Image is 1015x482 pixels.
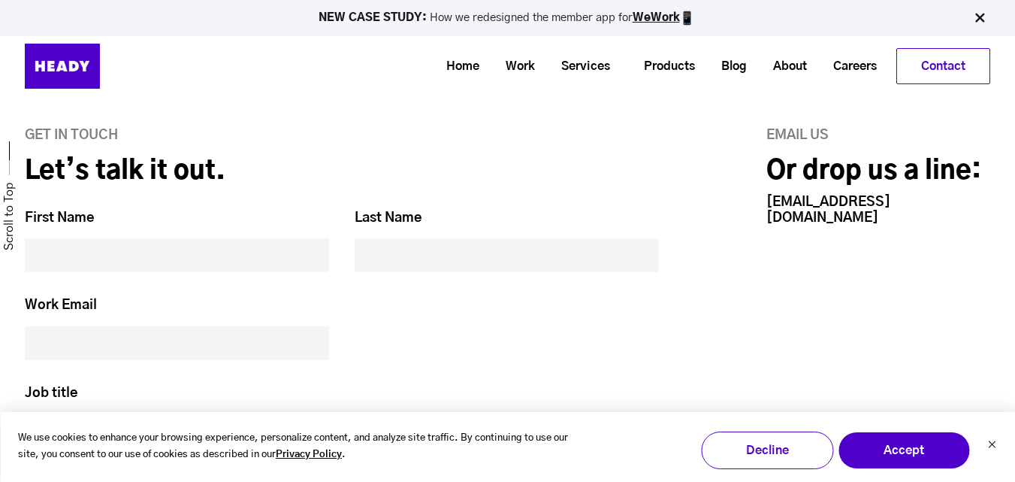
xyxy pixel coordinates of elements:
div: Navigation Menu [137,48,990,84]
a: About [754,53,814,80]
h2: Or drop us a line: [766,156,990,188]
a: Services [542,53,618,80]
button: Decline [701,432,833,469]
h6: GET IN TOUCH [25,128,660,144]
a: Scroll to Top [2,183,17,250]
a: Work [487,53,542,80]
p: How we redesigned the member app for [7,11,1008,26]
strong: NEW CASE STUDY: [319,12,430,23]
p: We use cookies to enhance your browsing experience, personalize content, and analyze site traffic... [18,430,591,465]
img: app emoji [680,11,695,26]
a: Careers [814,53,884,80]
a: Privacy Policy [276,447,342,464]
a: Blog [702,53,754,80]
button: Dismiss cookie banner [987,438,996,454]
a: Products [625,53,702,80]
a: WeWork [633,12,680,23]
a: Home [427,53,487,80]
a: Contact [897,49,989,83]
a: [EMAIL_ADDRESS][DOMAIN_NAME] [766,196,890,225]
h2: Let’s talk it out. [25,156,660,188]
button: Accept [838,432,970,469]
h6: Email us [766,128,990,144]
img: Heady_Logo_Web-01 (1) [25,44,100,89]
img: Close Bar [972,11,987,26]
